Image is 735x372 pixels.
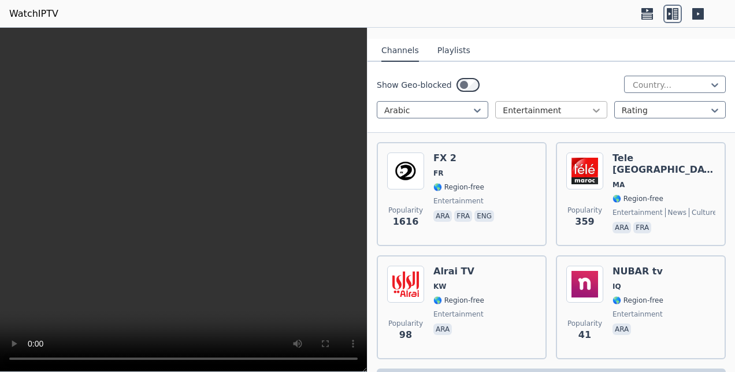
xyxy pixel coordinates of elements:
p: ara [433,323,452,335]
span: 359 [575,215,594,229]
button: Playlists [437,40,470,62]
span: 🌎 Region-free [433,183,484,192]
p: ara [433,210,452,222]
span: Popularity [567,206,602,215]
h6: NUBAR tv [612,266,663,277]
img: Tele Maroc [566,152,603,189]
span: 🌎 Region-free [433,296,484,305]
span: Popularity [388,319,423,328]
span: 41 [578,328,591,342]
span: 98 [399,328,412,342]
span: 🌎 Region-free [612,296,663,305]
h6: Alrai TV [433,266,484,277]
img: FX 2 [387,152,424,189]
p: fra [454,210,472,222]
span: 1616 [393,215,419,229]
span: FR [433,169,443,178]
p: eng [474,210,494,222]
span: entertainment [612,310,663,319]
span: Popularity [567,319,602,328]
span: 🌎 Region-free [612,194,663,203]
span: entertainment [433,196,484,206]
h6: Tele [GEOGRAPHIC_DATA] [612,152,715,176]
span: news [665,208,686,217]
p: ara [612,323,631,335]
span: KW [433,282,447,291]
span: culture [689,208,717,217]
span: MA [612,180,625,189]
p: fra [633,222,651,233]
span: entertainment [433,310,484,319]
a: WatchIPTV [9,7,58,21]
img: Alrai TV [387,266,424,303]
span: IQ [612,282,621,291]
span: Popularity [388,206,423,215]
label: Show Geo-blocked [377,79,452,91]
span: entertainment [612,208,663,217]
button: Channels [381,40,419,62]
img: NUBAR tv [566,266,603,303]
h6: FX 2 [433,152,496,164]
p: ara [612,222,631,233]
